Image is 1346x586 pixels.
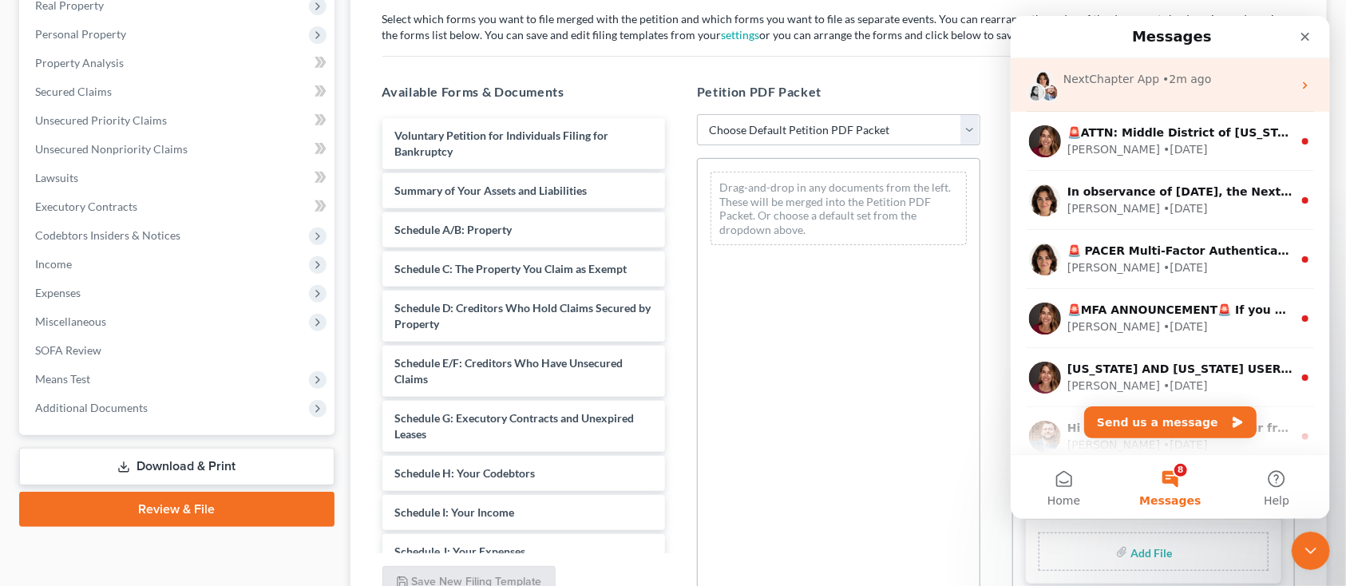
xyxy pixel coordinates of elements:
[22,336,335,365] a: SOFA Review
[35,401,148,414] span: Additional Documents
[395,505,515,519] span: Schedule I: Your Income
[152,421,197,438] div: • [DATE]
[57,125,149,142] div: [PERSON_NAME]
[19,492,335,527] a: Review & File
[152,125,197,142] div: • [DATE]
[18,228,50,259] img: Profile image for Emma
[35,200,137,213] span: Executory Contracts
[1292,532,1330,570] iframe: Intercom live chat
[22,77,335,106] a: Secured Claims
[57,184,149,201] div: [PERSON_NAME]
[57,421,149,438] div: [PERSON_NAME]
[35,372,90,386] span: Means Test
[35,142,188,156] span: Unsecured Nonpriority Claims
[711,172,967,245] div: Drag-and-drop in any documents from the left. These will be merged into the Petition PDF Packet. ...
[395,184,588,197] span: Summary of Your Assets and Liabilities
[382,11,1296,43] p: Select which forms you want to file merged with the petition and which forms you want to file as ...
[395,223,513,236] span: Schedule A/B: Property
[213,439,319,503] button: Help
[395,262,627,275] span: Schedule C: The Property You Claim as Exempt
[18,346,50,378] img: Profile image for Katie
[129,479,190,490] span: Messages
[37,479,69,490] span: Home
[22,164,335,192] a: Lawsuits
[722,28,760,42] a: settings
[22,49,335,77] a: Property Analysis
[57,303,149,319] div: [PERSON_NAME]
[18,168,50,200] img: Profile image for Emma
[57,362,149,378] div: [PERSON_NAME]
[35,113,167,127] span: Unsecured Priority Claims
[35,315,106,328] span: Miscellaneous
[57,244,149,260] div: [PERSON_NAME]
[395,411,635,441] span: Schedule G: Executory Contracts and Unexpired Leases
[152,244,197,260] div: • [DATE]
[73,390,246,422] button: Send us a message
[395,466,536,480] span: Schedule H: Your Codebtors
[106,439,212,503] button: Messages
[382,82,666,101] h5: Available Forms & Documents
[35,257,72,271] span: Income
[22,192,335,221] a: Executory Contracts
[35,27,126,41] span: Personal Property
[152,303,197,319] div: • [DATE]
[22,135,335,164] a: Unsecured Nonpriority Claims
[395,544,526,558] span: Schedule J: Your Expenses
[395,356,624,386] span: Schedule E/F: Creditors Who Have Unsecured Claims
[697,84,821,99] span: Petition PDF Packet
[19,448,335,485] a: Download & Print
[35,171,78,184] span: Lawsuits
[152,362,197,378] div: • [DATE]
[35,85,112,98] span: Secured Claims
[253,479,279,490] span: Help
[18,405,50,437] img: Profile image for James
[1011,16,1330,519] iframe: Intercom live chat
[395,301,651,331] span: Schedule D: Creditors Who Hold Claims Secured by Property
[35,56,124,69] span: Property Analysis
[35,228,180,242] span: Codebtors Insiders & Notices
[395,129,609,158] span: Voluntary Petition for Individuals Filing for Bankruptcy
[22,106,335,135] a: Unsecured Priority Claims
[18,287,50,319] img: Profile image for Katie
[152,184,197,201] div: • [DATE]
[35,343,101,357] span: SOFA Review
[35,286,81,299] span: Expenses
